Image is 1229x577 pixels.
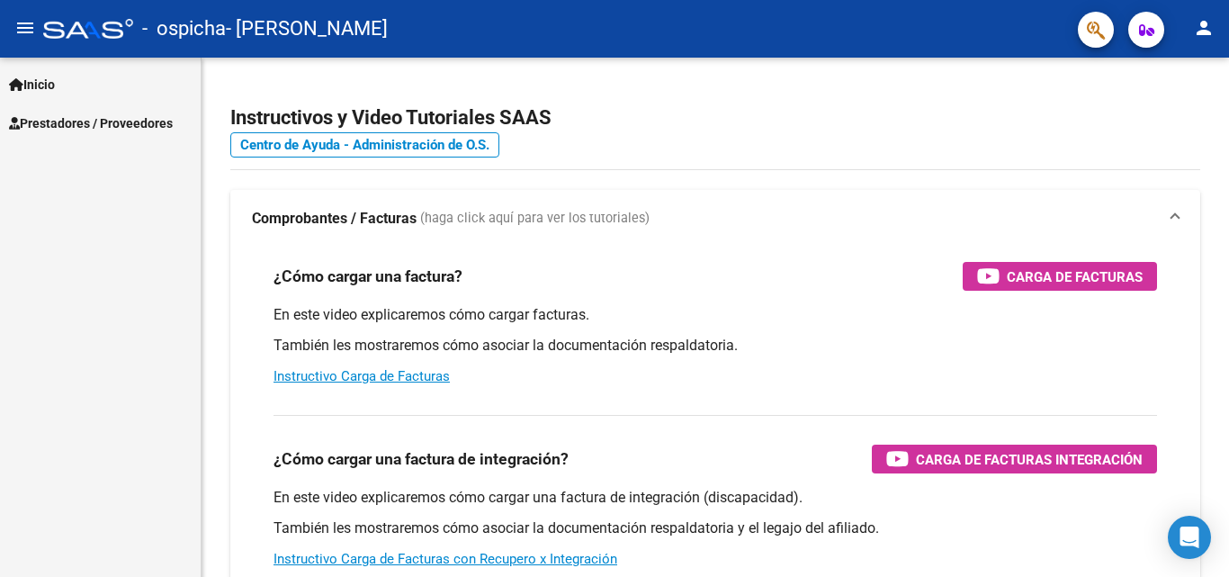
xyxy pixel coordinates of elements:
mat-icon: menu [14,17,36,39]
h2: Instructivos y Video Tutoriales SAAS [230,101,1200,135]
span: Prestadores / Proveedores [9,113,173,133]
a: Instructivo Carga de Facturas con Recupero x Integración [274,551,617,567]
span: Inicio [9,75,55,95]
button: Carga de Facturas [963,262,1157,291]
h3: ¿Cómo cargar una factura? [274,264,462,289]
a: Instructivo Carga de Facturas [274,368,450,384]
span: (haga click aquí para ver los tutoriales) [420,209,650,229]
h3: ¿Cómo cargar una factura de integración? [274,446,569,472]
strong: Comprobantes / Facturas [252,209,417,229]
mat-icon: person [1193,17,1215,39]
span: Carga de Facturas Integración [916,448,1143,471]
p: En este video explicaremos cómo cargar facturas. [274,305,1157,325]
span: - [PERSON_NAME] [226,9,388,49]
button: Carga de Facturas Integración [872,445,1157,473]
a: Centro de Ayuda - Administración de O.S. [230,132,499,158]
span: - ospicha [142,9,226,49]
span: Carga de Facturas [1007,266,1143,288]
div: Open Intercom Messenger [1168,516,1211,559]
p: También les mostraremos cómo asociar la documentación respaldatoria. [274,336,1157,356]
p: También les mostraremos cómo asociar la documentación respaldatoria y el legajo del afiliado. [274,518,1157,538]
mat-expansion-panel-header: Comprobantes / Facturas (haga click aquí para ver los tutoriales) [230,190,1200,248]
p: En este video explicaremos cómo cargar una factura de integración (discapacidad). [274,488,1157,508]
